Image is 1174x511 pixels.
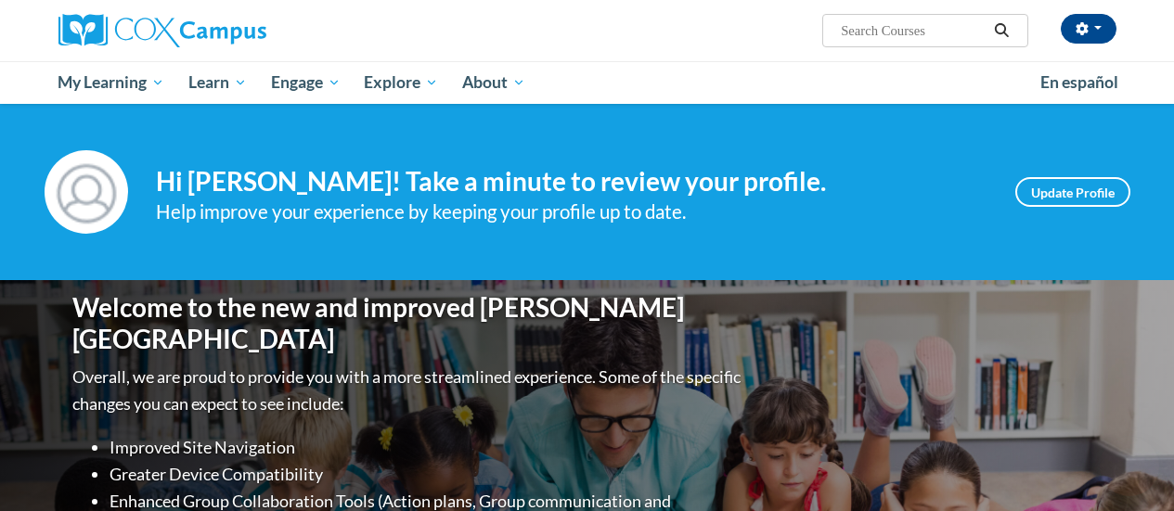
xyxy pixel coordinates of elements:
img: Cox Campus [58,14,266,47]
input: Search Courses [839,19,987,42]
a: My Learning [46,61,177,104]
a: About [450,61,537,104]
span: Learn [188,71,247,94]
a: Learn [176,61,259,104]
div: Help improve your experience by keeping your profile up to date. [156,197,987,227]
img: Profile Image [45,150,128,234]
a: En español [1028,63,1130,102]
div: Main menu [45,61,1130,104]
span: About [462,71,525,94]
a: Cox Campus [58,14,393,47]
h4: Hi [PERSON_NAME]! Take a minute to review your profile. [156,166,987,198]
span: My Learning [58,71,164,94]
a: Update Profile [1015,177,1130,207]
iframe: Button to launch messaging window [1100,437,1159,496]
button: Account Settings [1061,14,1116,44]
li: Improved Site Navigation [110,434,745,461]
h1: Welcome to the new and improved [PERSON_NAME][GEOGRAPHIC_DATA] [72,292,745,354]
span: Engage [271,71,341,94]
span: Explore [364,71,438,94]
p: Overall, we are proud to provide you with a more streamlined experience. Some of the specific cha... [72,364,745,417]
a: Explore [352,61,450,104]
li: Greater Device Compatibility [110,461,745,488]
a: Engage [259,61,353,104]
button: Search [987,19,1015,42]
span: En español [1040,72,1118,92]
